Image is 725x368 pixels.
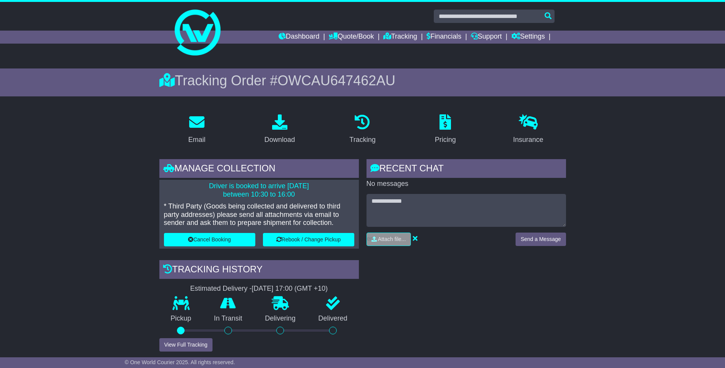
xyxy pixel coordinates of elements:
div: RECENT CHAT [367,159,566,180]
div: Download [264,135,295,145]
div: Manage collection [159,159,359,180]
p: Delivered [307,314,359,323]
span: © One World Courier 2025. All rights reserved. [125,359,235,365]
div: Tracking [349,135,375,145]
div: Insurance [513,135,543,145]
p: * Third Party (Goods being collected and delivered to third party addresses) please send all atta... [164,202,354,227]
a: Tracking [344,112,380,148]
a: Quote/Book [329,31,374,44]
div: Tracking Order # [159,72,566,89]
a: Tracking [383,31,417,44]
div: Estimated Delivery - [159,285,359,293]
a: Financials [427,31,461,44]
a: Settings [511,31,545,44]
button: Rebook / Change Pickup [263,233,354,246]
span: OWCAU647462AU [277,73,395,88]
div: [DATE] 17:00 (GMT +10) [252,285,328,293]
p: Driver is booked to arrive [DATE] between 10:30 to 16:00 [164,182,354,199]
a: Email [183,112,210,148]
button: View Full Tracking [159,338,212,352]
p: Delivering [254,314,307,323]
p: In Transit [203,314,254,323]
div: Pricing [435,135,456,145]
div: Tracking history [159,260,359,281]
button: Cancel Booking [164,233,255,246]
button: Send a Message [516,233,566,246]
div: Email [188,135,205,145]
a: Dashboard [279,31,320,44]
a: Insurance [508,112,548,148]
a: Support [471,31,502,44]
p: No messages [367,180,566,188]
p: Pickup [159,314,203,323]
a: Pricing [430,112,461,148]
a: Download [260,112,300,148]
